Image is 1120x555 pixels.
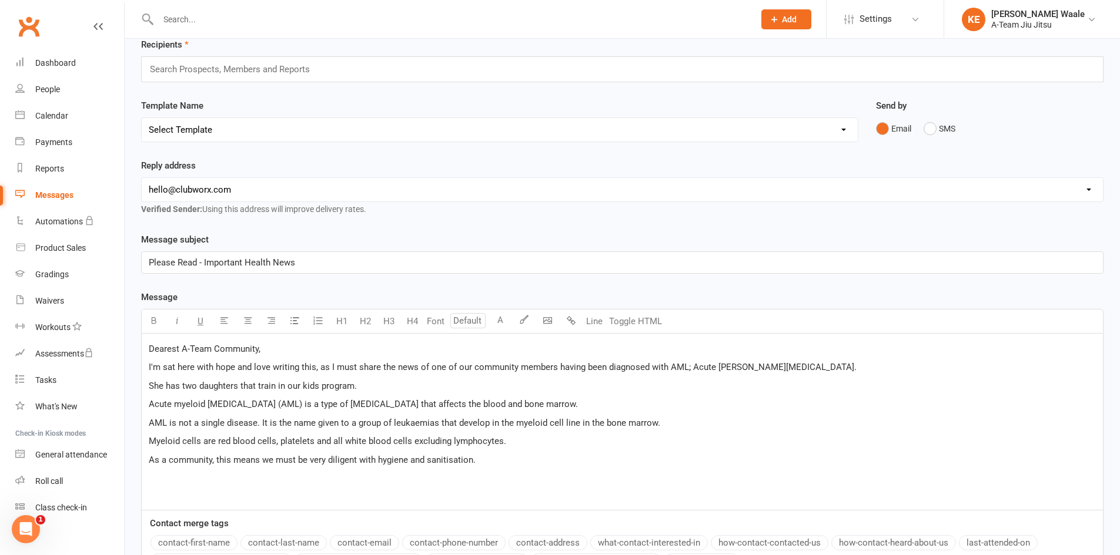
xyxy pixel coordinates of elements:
span: AML is not a single disease. It is the name given to a group of leukaemias that develop in the my... [149,418,660,428]
div: Reports [35,164,64,173]
button: contact-email [330,535,399,550]
span: As a community, this means we must be very diligent with hygiene and sanitisation. [149,455,476,465]
label: Message subject [141,233,209,247]
a: Tasks [15,367,124,393]
button: contact-last-name [240,535,327,550]
button: last-attended-on [959,535,1038,550]
label: Recipients [141,38,189,52]
button: contact-first-name [151,535,238,550]
span: U [198,316,203,327]
span: Using this address will improve delivery rates. [141,204,366,214]
div: Workouts [35,322,71,332]
a: Waivers [15,288,124,314]
div: Roll call [35,476,63,486]
label: Contact merge tags [150,516,229,530]
span: Acute myeloid [MEDICAL_DATA] (AML) is a type of [MEDICAL_DATA] that affects the blood and bone ma... [149,399,578,409]
button: Font [424,310,447,333]
button: Add [761,9,811,29]
button: U [189,310,212,333]
strong: Verified Sender: [141,204,202,214]
a: Automations [15,208,124,235]
div: Dashboard [35,58,76,68]
span: Myeloid cells are red blood cells, platelets and all white blood cells excluding lymphocytes. [149,436,506,446]
span: Settings [860,6,892,32]
div: Gradings [35,270,69,279]
button: contact-phone-number [402,535,506,550]
a: Product Sales [15,235,124,261]
div: Product Sales [35,243,86,253]
div: Assessments [35,349,93,358]
iframe: Intercom live chat [12,515,40,543]
button: A [489,310,512,333]
div: Calendar [35,111,68,120]
a: Payments [15,129,124,156]
a: Roll call [15,468,124,495]
a: Clubworx [14,12,44,41]
input: Search Prospects, Members and Reports [149,62,321,77]
div: Automations [35,217,83,226]
div: Messages [35,190,73,200]
label: Send by [876,99,907,113]
div: A-Team Jiu Jitsu [991,19,1085,30]
button: Email [876,117,911,140]
div: Payments [35,137,72,147]
div: What's New [35,402,78,411]
button: H3 [377,310,400,333]
button: what-contact-interested-in [590,535,708,550]
div: General attendance [35,450,107,459]
button: contact-address [509,535,587,550]
div: Waivers [35,296,64,305]
div: KE [962,8,985,31]
a: Gradings [15,261,124,288]
div: [PERSON_NAME] Waale [991,9,1085,19]
button: Toggle HTML [606,310,665,333]
button: H1 [330,310,353,333]
a: Assessments [15,341,124,367]
a: Class kiosk mode [15,495,124,521]
div: Tasks [35,375,56,385]
a: Calendar [15,103,124,129]
a: Reports [15,156,124,182]
label: Template Name [141,99,203,113]
label: Message [141,290,178,304]
a: People [15,76,124,103]
button: how-contact-heard-about-us [831,535,956,550]
span: She has two daughters that train in our kids program. [149,381,357,391]
input: Search... [155,11,746,28]
span: I'm sat here with hope and love writing this, as I must share the news of one of our community me... [149,362,857,372]
a: General attendance kiosk mode [15,442,124,468]
span: 1 [36,515,45,524]
input: Default [450,313,486,328]
button: how-contact-contacted-us [711,535,828,550]
a: What's New [15,393,124,420]
div: Class check-in [35,503,87,512]
a: Workouts [15,314,124,341]
a: Dashboard [15,50,124,76]
button: SMS [924,117,955,140]
button: H2 [353,310,377,333]
a: Messages [15,182,124,208]
span: Dearest A-Team Community, [149,344,260,354]
span: Add [782,15,797,24]
button: Line [583,310,606,333]
label: Reply address [141,159,196,173]
div: People [35,85,60,94]
button: H4 [400,310,424,333]
span: Please Read - Important Health News [149,257,295,268]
